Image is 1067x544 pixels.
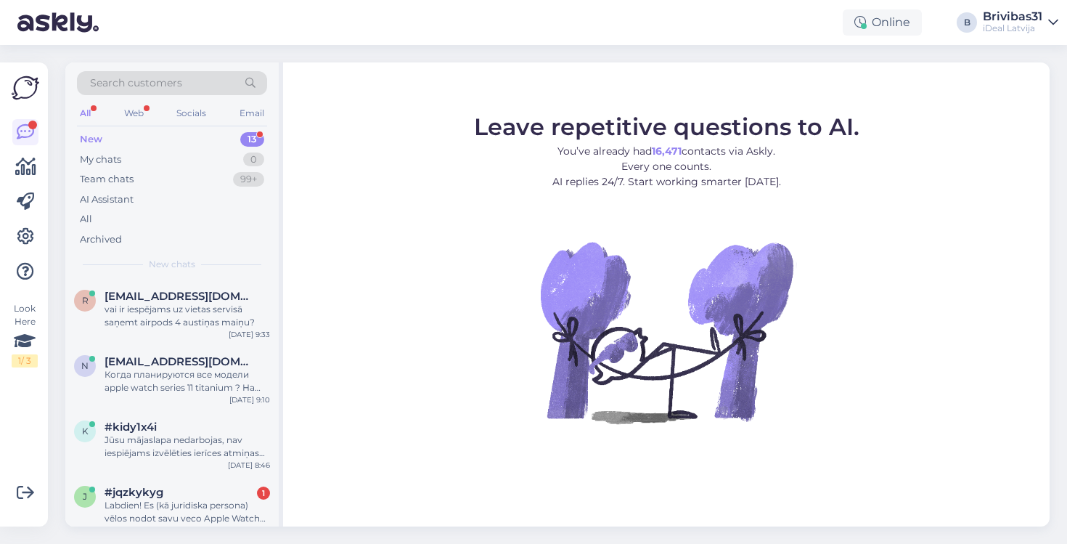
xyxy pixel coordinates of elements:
div: Socials [173,104,209,123]
div: vai ir iespējams uz vietas servisā saņemt airpods 4 austiņas maiņu? [105,303,270,329]
div: 13 [240,132,264,147]
div: Look Here [12,302,38,368]
div: New [80,132,102,147]
div: Jūsu mājaslapa nedarbojas, nav iespiējams izvēlēties ierīces atmiņas ietilpību, pat nopirkt preci... [105,434,270,460]
div: iDeal Latvija [983,23,1042,34]
div: 99+ [233,172,264,187]
span: n [81,360,89,371]
div: Archived [80,232,122,247]
div: 1 [257,487,270,500]
div: Online [843,9,922,36]
span: #kidy1x4i [105,421,157,434]
div: My chats [80,153,121,167]
span: #jqzkykyg [105,486,163,499]
div: Brivibas31 [983,11,1042,23]
div: [DATE] 8:39 [229,525,270,536]
div: B [957,12,977,33]
div: All [77,104,94,123]
div: 1 / 3 [12,354,38,368]
span: Search customers [90,76,182,91]
div: Web [121,104,147,123]
div: All [80,212,92,227]
span: r [82,295,89,306]
span: neonline@inbox.lv [105,355,255,368]
span: New chats [149,258,195,271]
div: Email [237,104,267,123]
img: No Chat active [536,201,797,463]
img: Askly Logo [12,74,39,102]
a: Brivibas31iDeal Latvija [983,11,1058,34]
div: AI Assistant [80,192,134,207]
div: Team chats [80,172,134,187]
div: [DATE] 9:10 [229,394,270,405]
div: [DATE] 8:46 [228,460,270,471]
div: Когда планируются все модели apple watch series 11 titanium ? На данный момент у вас очень ограни... [105,368,270,394]
span: k [82,426,89,437]
span: raiens.p@gmail.com [105,290,255,303]
div: Labdien! Es (kā juridiska persona) vēlos nodot savu veco Apple Watch ierīci un iegādāties jaunu i... [105,499,270,525]
b: 16,471 [652,145,682,158]
p: You’ve already had contacts via Askly. Every one counts. AI replies 24/7. Start working smarter [... [474,144,859,190]
span: j [83,491,87,502]
div: 0 [243,153,264,167]
span: Leave repetitive questions to AI. [474,113,859,141]
div: [DATE] 9:33 [229,329,270,340]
